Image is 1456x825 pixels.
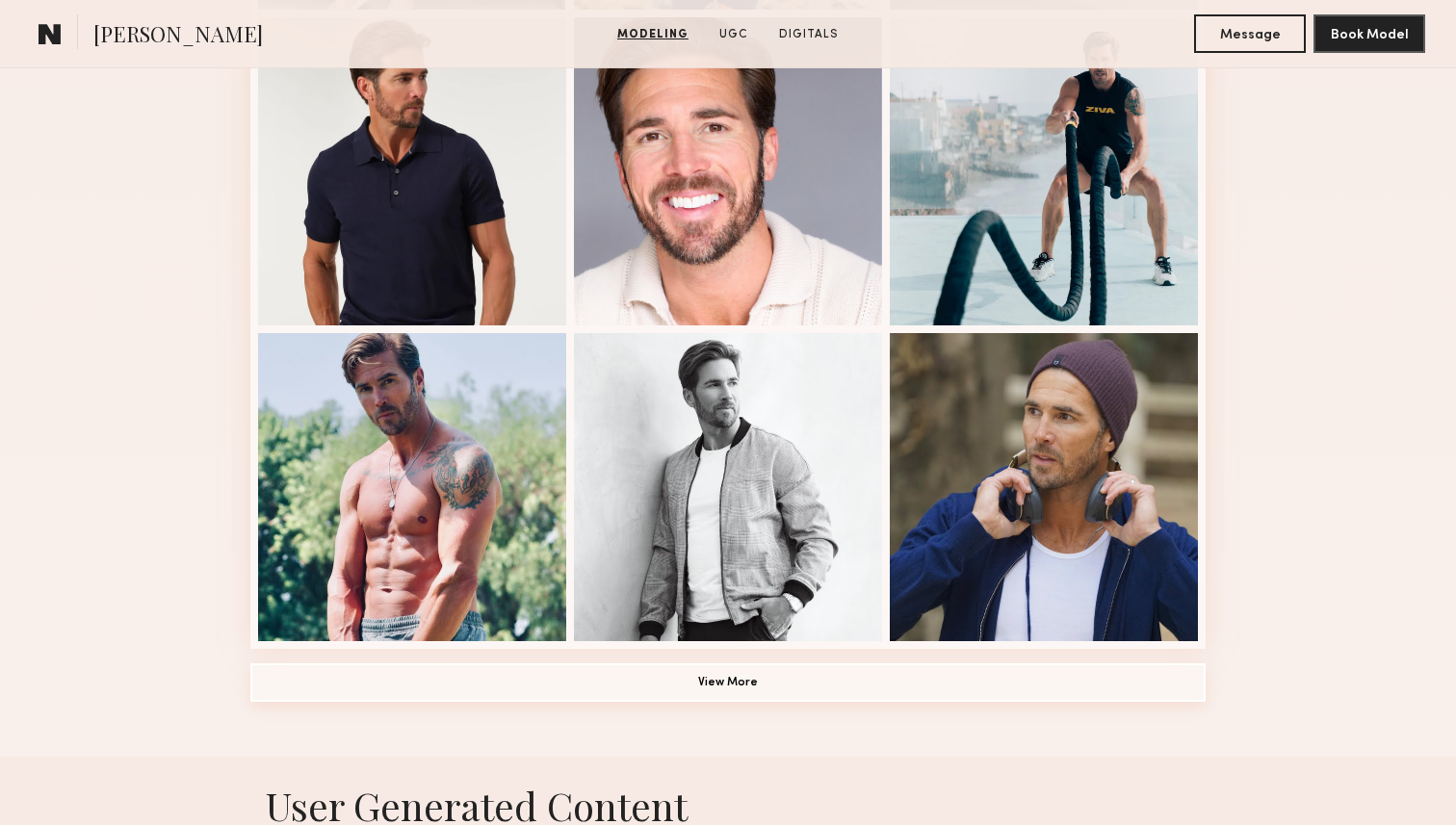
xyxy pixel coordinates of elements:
button: Book Model [1313,14,1425,53]
span: [PERSON_NAME] [93,19,263,53]
a: UGC [712,26,756,43]
a: Modeling [610,26,696,43]
button: View More [250,663,1206,702]
a: Book Model [1313,25,1425,41]
a: Digitals [771,26,846,43]
button: Message [1194,14,1306,53]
